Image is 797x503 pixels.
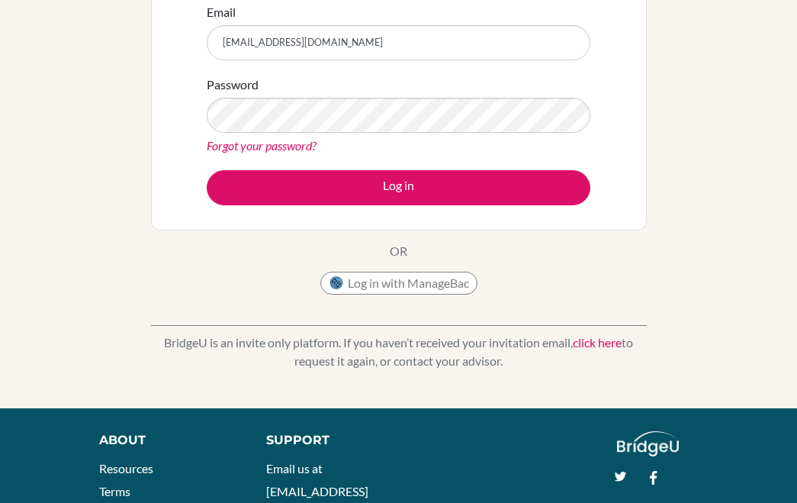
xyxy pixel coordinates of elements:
[99,431,232,450] div: About
[573,335,622,350] a: click here
[207,76,259,94] label: Password
[99,461,153,476] a: Resources
[207,3,236,21] label: Email
[151,334,647,370] p: BridgeU is an invite only platform. If you haven’t received your invitation email, to request it ...
[266,431,385,450] div: Support
[99,484,130,498] a: Terms
[320,272,477,295] button: Log in with ManageBac
[390,242,407,260] p: OR
[207,138,317,153] a: Forgot your password?
[207,170,590,205] button: Log in
[617,431,679,456] img: logo_white@2x-f4f0deed5e89b7ecb1c2cc34c3e3d731f90f0f143d5ea2071677605dd97b5244.png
